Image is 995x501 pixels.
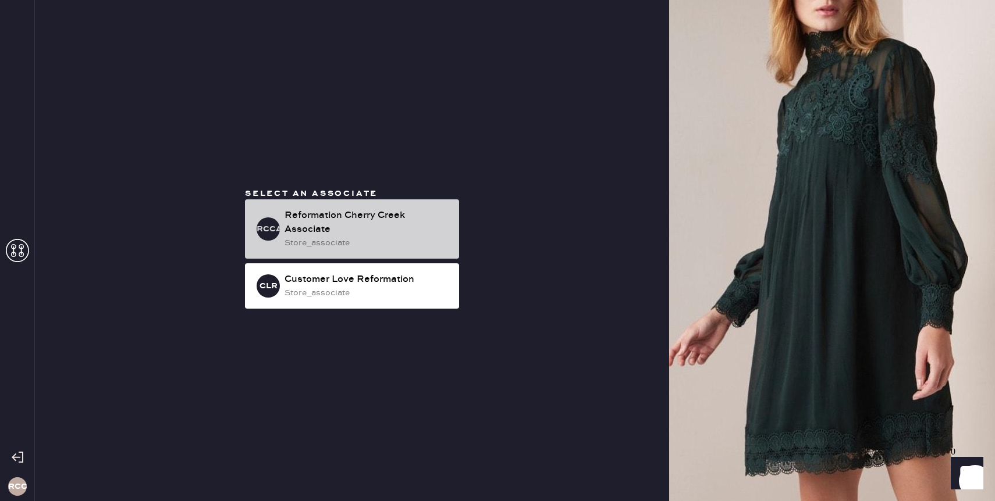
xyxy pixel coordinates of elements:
[285,273,450,287] div: Customer Love Reformation
[285,237,450,249] div: store_associate
[8,482,27,491] h3: RCC
[285,209,450,237] div: Reformation Cherry Creek Associate
[245,188,378,199] span: Select an associate
[260,282,278,290] h3: CLR
[940,449,990,499] iframe: Front Chat
[285,287,450,299] div: store_associate
[257,225,280,233] h3: RCCA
